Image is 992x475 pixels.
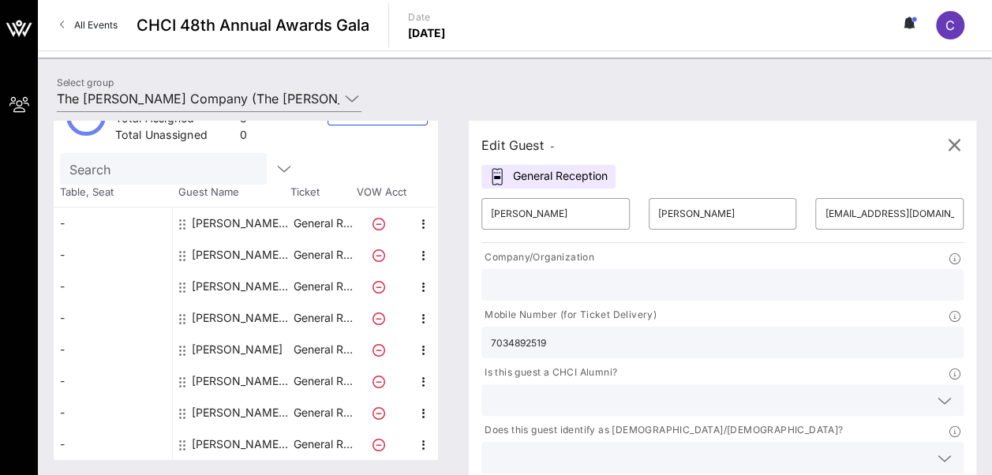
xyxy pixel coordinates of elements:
p: Is this guest a CHCI Alumni? [481,365,617,381]
div: - [54,271,172,302]
div: C [936,11,964,39]
p: Mobile Number (for Ticket Delivery) [481,307,657,324]
p: General R… [291,271,354,302]
input: Email* [825,201,954,226]
input: First Name* [491,201,620,226]
div: - [54,334,172,365]
div: - [54,365,172,397]
input: Last Name* [658,201,788,226]
div: Seth Haas-Levin The J.M. Smucker Company [192,428,291,460]
p: General R… [291,208,354,239]
div: Ethan Dodd The J.M. Smucker Company [192,302,291,334]
div: - [54,428,172,460]
div: 8 [240,110,247,130]
label: Select group [57,77,114,88]
div: Cameron Haas-Levin The J.M. Smucker Company [192,239,291,271]
span: VOW Acct [354,185,409,200]
a: All Events [51,13,127,38]
p: General R… [291,239,354,271]
span: CHCI 48th Annual Awards Gala [137,13,369,37]
div: Jocelyn Garay [192,334,283,365]
p: General R… [291,334,354,365]
span: All Events [74,19,118,31]
div: Claudia Santiago The J.M. Smucker Company [192,271,291,302]
p: General R… [291,428,354,460]
span: Guest Name [172,185,290,200]
p: General R… [291,302,354,334]
span: - [550,140,555,152]
div: Orlando Santiago, Jr. The J.M. Smucker Company [192,397,291,428]
div: Total Assigned [115,110,234,130]
p: General R… [291,365,354,397]
div: - [54,208,172,239]
div: - [54,302,172,334]
span: Ticket [290,185,354,200]
p: [DATE] [408,25,446,41]
p: Does this guest identify as [DEMOGRAPHIC_DATA]/[DEMOGRAPHIC_DATA]? [481,422,843,439]
div: Edit Guest [481,134,555,156]
p: Date [408,9,446,25]
div: General Reception [481,165,616,189]
span: C [945,17,955,33]
span: Table, Seat [54,185,172,200]
div: - [54,239,172,271]
p: Company/Organization [481,249,594,266]
p: General R… [291,397,354,428]
div: - [54,397,172,428]
div: Bryan Wilson The J.M. Smucker Company [192,208,291,239]
div: Total Unassigned [115,127,234,147]
div: 0 [240,127,247,147]
div: Mike Madriaga The J.M. Smucker Company [192,365,291,397]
